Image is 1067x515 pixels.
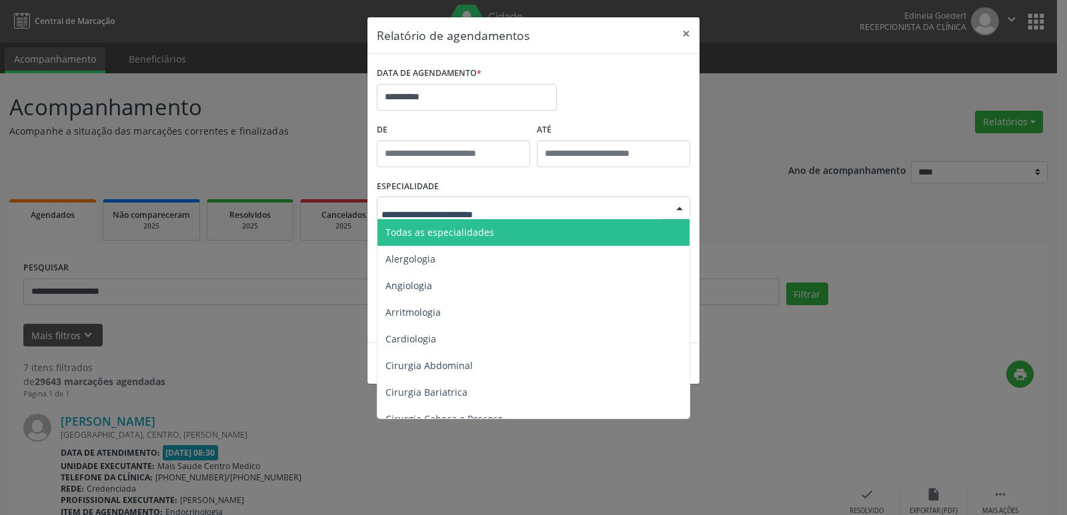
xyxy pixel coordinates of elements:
[385,253,435,265] span: Alergologia
[377,177,439,197] label: ESPECIALIDADE
[377,63,481,84] label: DATA DE AGENDAMENTO
[385,306,441,318] span: Arritmologia
[385,412,503,425] span: Cirurgia Cabeça e Pescoço
[385,279,432,292] span: Angiologia
[673,17,700,50] button: Close
[377,27,529,44] h5: Relatório de agendamentos
[377,120,530,141] label: De
[385,226,494,239] span: Todas as especialidades
[537,120,690,141] label: ATÉ
[385,332,436,345] span: Cardiologia
[385,386,467,398] span: Cirurgia Bariatrica
[385,359,473,372] span: Cirurgia Abdominal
